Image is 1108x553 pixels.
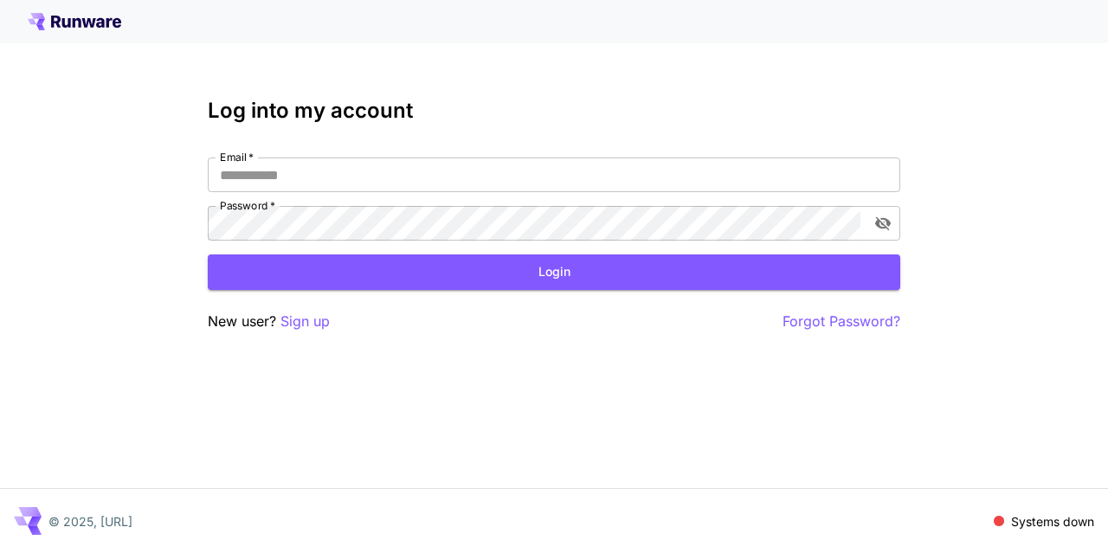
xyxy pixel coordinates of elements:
[867,208,899,239] button: toggle password visibility
[1011,512,1094,530] p: Systems down
[220,198,275,213] label: Password
[280,311,330,332] button: Sign up
[48,512,132,530] p: © 2025, [URL]
[783,311,900,332] button: Forgot Password?
[208,99,900,123] h3: Log into my account
[208,254,900,290] button: Login
[208,311,330,332] p: New user?
[220,150,254,164] label: Email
